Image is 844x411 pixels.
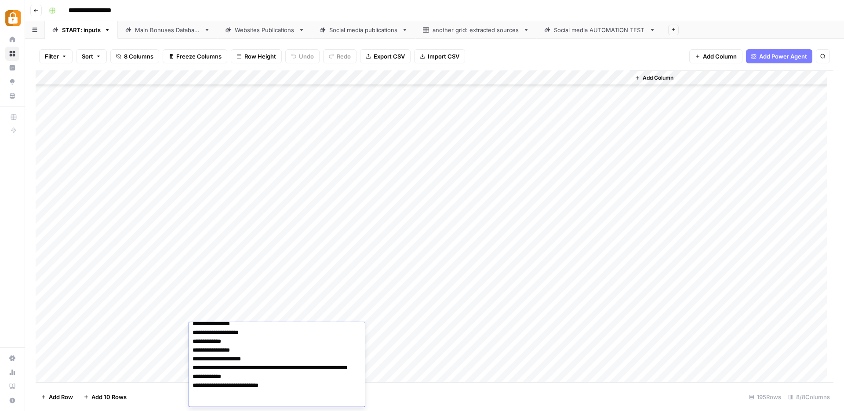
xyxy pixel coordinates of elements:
button: Add 10 Rows [78,390,132,404]
button: Export CSV [360,49,411,63]
button: Add Row [36,390,78,404]
span: Add 10 Rows [91,393,127,401]
div: Websites Publications [235,26,295,34]
button: Add Column [689,49,742,63]
span: Add Column [643,74,673,82]
button: Freeze Columns [163,49,227,63]
button: 8 Columns [110,49,159,63]
span: Add Row [49,393,73,401]
div: START: inputs [62,26,101,34]
span: Undo [299,52,314,61]
button: Import CSV [414,49,465,63]
div: 8/8 Columns [785,390,833,404]
a: another grid: extracted sources [415,21,537,39]
a: Opportunities [5,75,19,89]
div: Main Bonuses Database [135,26,200,34]
div: 195 Rows [746,390,785,404]
span: 8 Columns [124,52,153,61]
div: another grid: extracted sources [433,26,520,34]
button: Row Height [231,49,282,63]
a: Websites Publications [218,21,312,39]
a: Home [5,33,19,47]
span: Export CSV [374,52,405,61]
button: Redo [323,49,357,63]
button: Undo [285,49,320,63]
span: Add Column [703,52,737,61]
button: Add Power Agent [746,49,812,63]
a: Insights [5,61,19,75]
a: Settings [5,351,19,365]
button: Sort [76,49,107,63]
button: Add Column [631,72,677,84]
span: Filter [45,52,59,61]
a: Browse [5,47,19,61]
a: Social media publications [312,21,415,39]
a: Your Data [5,89,19,103]
img: Adzz Logo [5,10,21,26]
a: Main Bonuses Database [118,21,218,39]
a: Usage [5,365,19,379]
span: Row Height [244,52,276,61]
button: Help + Support [5,393,19,407]
span: Freeze Columns [176,52,222,61]
span: Import CSV [428,52,459,61]
div: Social media publications [329,26,398,34]
div: Social media AUTOMATION TEST [554,26,646,34]
button: Workspace: Adzz [5,7,19,29]
span: Sort [82,52,93,61]
a: Learning Hub [5,379,19,393]
a: Social media AUTOMATION TEST [537,21,663,39]
button: Filter [39,49,73,63]
span: Redo [337,52,351,61]
span: Add Power Agent [759,52,807,61]
a: START: inputs [45,21,118,39]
